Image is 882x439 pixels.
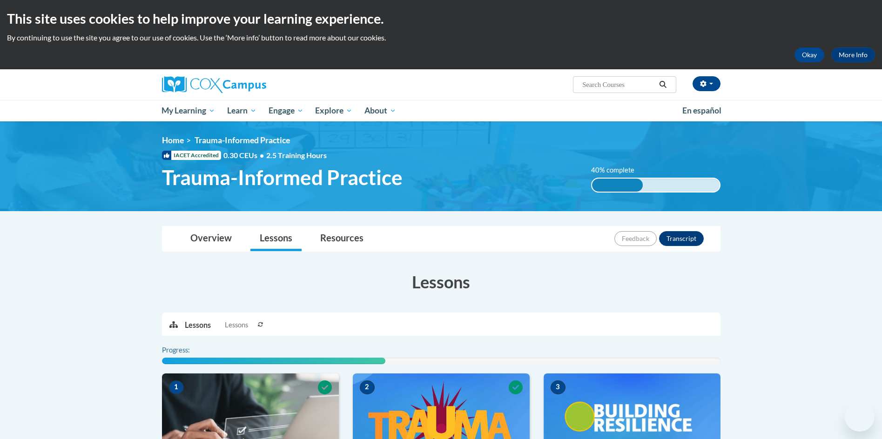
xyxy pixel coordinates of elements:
span: IACET Accredited [162,151,221,160]
input: Search Courses [581,79,656,90]
label: 40% complete [591,165,645,175]
span: Lessons [225,320,248,330]
button: Account Settings [693,76,720,91]
span: • [260,151,264,160]
div: 40% complete [592,179,643,192]
span: Engage [269,105,303,116]
h2: This site uses cookies to help improve your learning experience. [7,9,875,28]
a: Learn [221,100,263,121]
div: Main menu [148,100,734,121]
span: My Learning [162,105,215,116]
a: About [358,100,402,121]
button: Transcript [659,231,704,246]
img: Cox Campus [162,76,266,93]
button: Search [656,79,670,90]
a: Engage [263,100,310,121]
span: Explore [315,105,352,116]
a: More Info [831,47,875,62]
p: By continuing to use the site you agree to our use of cookies. Use the ‘More info’ button to read... [7,33,875,43]
p: Lessons [185,320,211,330]
span: Learn [227,105,256,116]
span: En español [682,106,721,115]
button: Okay [794,47,824,62]
a: En español [676,101,727,120]
span: 2.5 Training Hours [266,151,327,160]
a: Lessons [250,226,302,251]
span: 2 [360,380,375,394]
button: Feedback [614,231,657,246]
span: About [364,105,396,116]
a: Overview [181,226,241,251]
a: Cox Campus [162,76,339,93]
span: 0.30 CEUs [223,150,266,160]
span: 1 [169,380,184,394]
h3: Lessons [162,270,720,293]
a: Explore [309,100,358,121]
iframe: Button to launch messaging window [845,402,875,432]
a: Home [162,135,184,145]
a: My Learning [156,100,222,121]
a: Resources [311,226,373,251]
label: Progress: [162,345,215,355]
span: Trauma-Informed Practice [195,135,290,145]
span: 3 [551,380,566,394]
span: Trauma-Informed Practice [162,165,403,190]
